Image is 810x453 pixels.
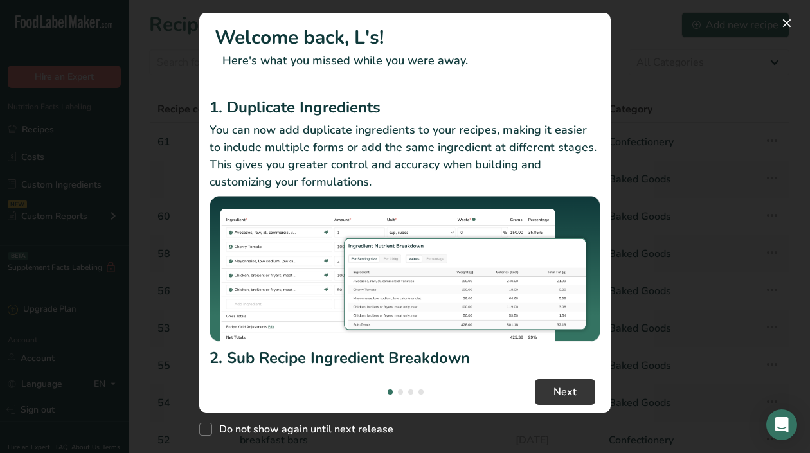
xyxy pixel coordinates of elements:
[553,384,577,400] span: Next
[210,96,600,119] h2: 1. Duplicate Ingredients
[215,52,595,69] p: Here's what you missed while you were away.
[210,121,600,191] p: You can now add duplicate ingredients to your recipes, making it easier to include multiple forms...
[535,379,595,405] button: Next
[212,423,393,436] span: Do not show again until next release
[766,409,797,440] div: Open Intercom Messenger
[210,346,600,369] h2: 2. Sub Recipe Ingredient Breakdown
[210,196,600,342] img: Duplicate Ingredients
[215,23,595,52] h1: Welcome back, L's!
